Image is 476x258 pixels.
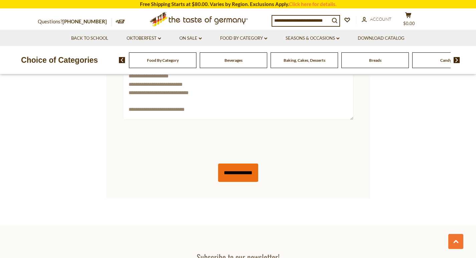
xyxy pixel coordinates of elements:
a: Beverages [224,58,243,63]
img: next arrow [454,57,460,63]
a: [PHONE_NUMBER] [62,18,107,24]
a: Account [362,16,391,23]
span: Account [370,16,391,22]
p: Questions? [38,17,112,26]
a: On Sale [179,35,202,42]
a: Oktoberfest [127,35,161,42]
button: $0.00 [399,12,419,29]
a: Click here for details. [289,1,336,7]
a: Back to School [71,35,108,42]
a: Download Catalog [358,35,405,42]
a: Baking, Cakes, Desserts [284,58,325,63]
a: Seasons & Occasions [286,35,339,42]
a: Breads [369,58,381,63]
textarea: Comments/Questions* [123,74,353,120]
iframe: reCAPTCHA [123,129,224,155]
a: Candy [440,58,452,63]
span: $0.00 [403,21,415,26]
a: Food By Category [147,58,179,63]
img: previous arrow [119,57,125,63]
a: Food By Category [220,35,267,42]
